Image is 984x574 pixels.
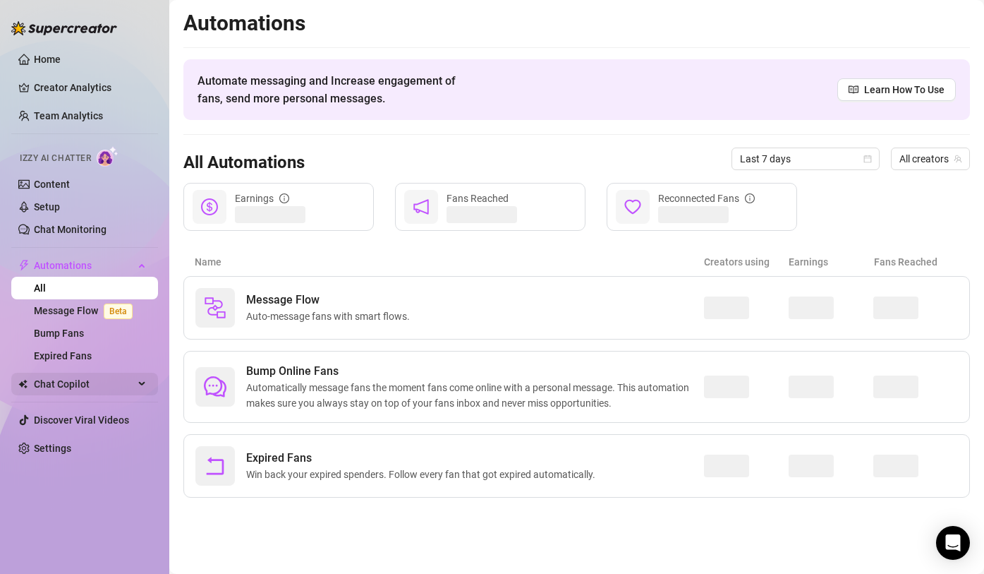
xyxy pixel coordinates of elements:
span: calendar [863,155,872,163]
span: Automatically message fans the moment fans come online with a personal message. This automation m... [246,380,704,411]
span: info-circle [279,193,289,203]
span: Auto-message fans with smart flows. [246,309,415,324]
span: Chat Copilot [34,373,134,395]
span: Izzy AI Chatter [20,152,91,165]
span: All creators [899,148,961,169]
span: Learn How To Use [864,82,944,97]
a: Setup [34,201,60,213]
span: Message Flow [246,292,415,309]
a: All [34,282,46,294]
h3: All Automations [183,152,305,174]
span: notification [413,198,430,215]
a: Chat Monitoring [34,224,107,235]
div: Open Intercom Messenger [936,526,970,560]
h2: Automations [183,10,970,37]
span: Last 7 days [740,148,871,169]
article: Name [195,254,704,270]
span: read [849,85,858,95]
span: Expired Fans [246,450,601,467]
a: Content [34,179,70,190]
a: Settings [34,443,71,454]
span: rollback [204,455,226,477]
img: logo-BBDzfeDw.svg [11,21,117,35]
img: Chat Copilot [18,379,28,389]
img: svg%3e [204,297,226,319]
div: Earnings [235,191,289,206]
article: Creators using [704,254,789,270]
span: info-circle [745,193,755,203]
a: Learn How To Use [837,78,956,101]
a: Discover Viral Videos [34,414,129,426]
img: AI Chatter [97,146,119,167]
div: Reconnected Fans [658,191,755,206]
article: Fans Reached [874,254,959,270]
a: Creator Analytics [34,76,147,99]
span: comment [204,376,226,398]
a: Home [34,54,61,65]
span: heart [624,198,641,215]
span: Win back your expired spenders. Follow every fan that got expired automatically. [246,467,601,482]
span: Automate messaging and Increase engagement of fans, send more personal messages. [198,72,469,107]
span: dollar [201,198,218,215]
span: Fans Reached [447,193,509,204]
span: Beta [104,304,133,319]
a: Expired Fans [34,350,92,361]
span: team [954,155,962,163]
a: Bump Fans [34,328,84,339]
article: Earnings [789,254,873,270]
span: thunderbolt [18,260,30,271]
span: Automations [34,254,134,277]
span: Bump Online Fans [246,363,704,380]
a: Message FlowBeta [34,305,138,316]
a: Team Analytics [34,110,103,121]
